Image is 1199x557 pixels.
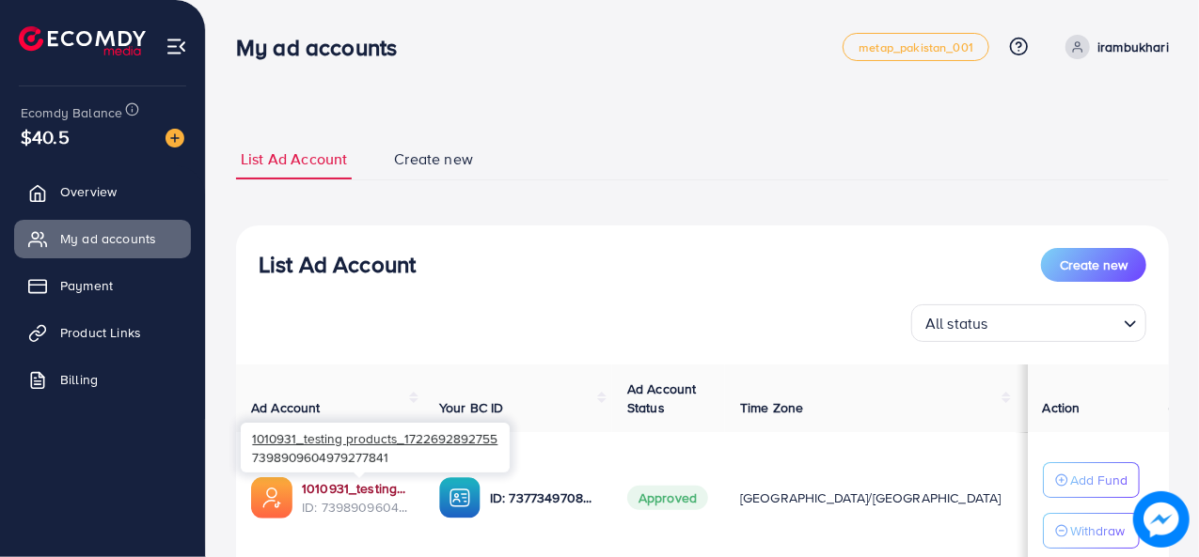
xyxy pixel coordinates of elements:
[1070,469,1128,491] p: Add Fund
[166,36,187,57] img: menu
[302,479,409,498] a: 1010931_testing products_1722692892755
[1058,35,1169,59] a: irambukhari
[1043,513,1140,549] button: Withdraw
[251,477,292,518] img: ic-ads-acc.e4c84228.svg
[740,488,1002,507] span: [GEOGRAPHIC_DATA]/[GEOGRAPHIC_DATA]
[490,487,597,509] p: ID: 7377349708576243728
[1070,519,1125,542] p: Withdraw
[627,486,708,510] span: Approved
[60,276,113,295] span: Payment
[21,103,122,122] span: Ecomdy Balance
[1041,248,1146,282] button: Create new
[60,323,141,342] span: Product Links
[1133,491,1189,547] img: image
[302,498,409,517] span: ID: 7398909604979277841
[1043,398,1081,417] span: Action
[994,306,1116,337] input: Search for option
[439,398,504,417] span: Your BC ID
[21,123,70,150] span: $40.5
[911,304,1146,342] div: Search for option
[1043,462,1140,498] button: Add Fund
[1097,36,1169,58] p: irambukhari
[241,423,510,472] div: 7398909604979277841
[740,398,803,417] span: Time Zone
[259,251,416,278] h3: List Ad Account
[859,41,973,54] span: metap_pakistan_001
[14,220,191,257] a: My ad accounts
[14,361,191,398] a: Billing
[439,477,481,518] img: ic-ba-acc.ded83a64.svg
[14,314,191,351] a: Product Links
[60,370,98,389] span: Billing
[14,173,191,210] a: Overview
[14,267,191,304] a: Payment
[922,310,992,337] span: All status
[1060,255,1128,274] span: Create new
[236,34,412,61] h3: My ad accounts
[19,26,146,55] img: logo
[60,182,117,201] span: Overview
[251,398,321,417] span: Ad Account
[252,429,497,447] span: 1010931_testing products_1722692892755
[241,148,347,170] span: List Ad Account
[843,33,989,61] a: metap_pakistan_001
[166,129,184,147] img: image
[394,148,473,170] span: Create new
[627,379,697,417] span: Ad Account Status
[60,229,156,248] span: My ad accounts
